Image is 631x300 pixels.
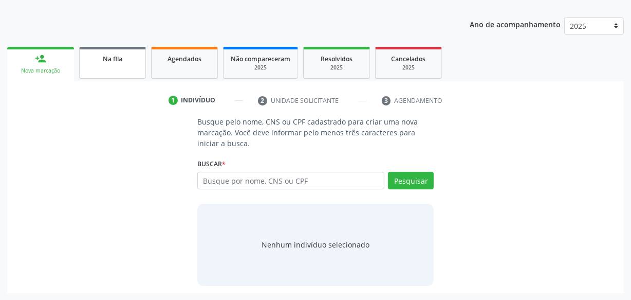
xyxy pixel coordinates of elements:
div: Nova marcação [14,67,67,75]
div: Nenhum indivíduo selecionado [262,239,369,250]
span: Não compareceram [231,55,290,63]
div: 2025 [383,64,434,72]
span: Cancelados [392,55,426,63]
p: Ano de acompanhamento [470,17,561,30]
span: Na fila [103,55,122,63]
div: person_add [35,53,46,64]
div: 1 [169,96,178,105]
div: 2025 [311,64,362,72]
p: Busque pelo nome, CNS ou CPF cadastrado para criar uma nova marcação. Você deve informar pelo men... [197,116,434,149]
div: 2025 [231,64,290,72]
label: Buscar [197,156,226,172]
span: Resolvidos [321,55,352,63]
span: Agendados [168,55,201,63]
button: Pesquisar [388,172,434,189]
input: Busque por nome, CNS ou CPF [197,172,384,189]
div: Indivíduo [181,96,216,105]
